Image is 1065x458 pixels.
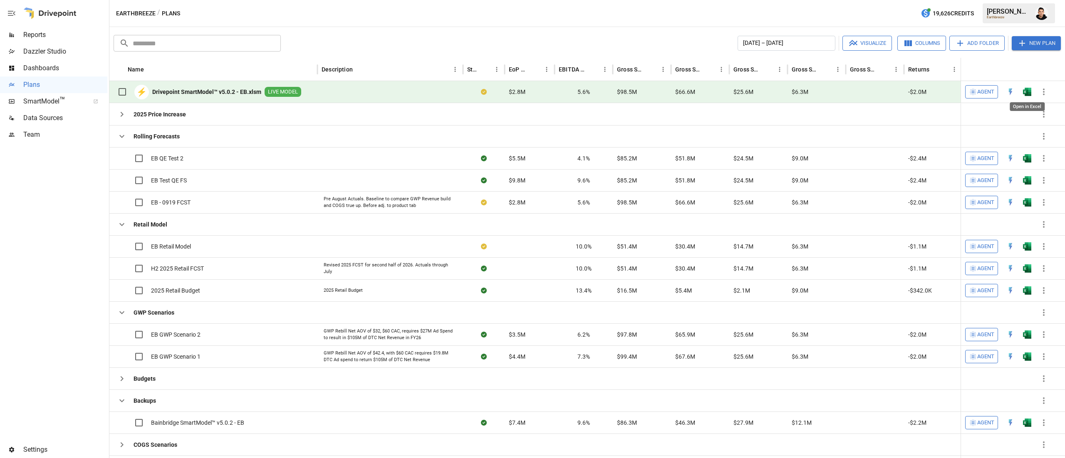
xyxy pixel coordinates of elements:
[792,419,812,427] span: $12.1M
[617,154,637,163] span: $85.2M
[481,330,487,339] div: Sync complete
[1006,352,1015,361] img: quick-edit-flash.b8aec18c.svg
[792,330,808,339] span: $6.3M
[977,176,994,185] span: Agent
[1023,154,1031,163] img: excel-icon.76473adf.svg
[617,352,637,361] span: $99.4M
[617,176,637,185] span: $85.2M
[1006,154,1015,163] img: quick-edit-flash.b8aec18c.svg
[675,352,695,361] span: $67.6M
[842,36,892,51] button: Visualize
[733,154,753,163] span: $24.5M
[151,330,201,339] span: EB GWP Scenario 2
[1006,242,1015,251] div: Open in Quick Edit
[1006,330,1015,339] div: Open in Quick Edit
[1023,88,1031,96] img: excel-icon.76473adf.svg
[151,286,200,295] span: 2025 Retail Budget
[949,36,1005,51] button: Add Folder
[908,66,929,73] div: Returns
[324,328,457,341] div: GWP Rebill Net AOV of $32, $60 CAC, requires $27M Ad Spend to result in $105M of DTC Net Revenue ...
[1023,176,1031,185] img: excel-icon.76473adf.svg
[675,419,695,427] span: $46.3M
[1006,419,1015,427] img: quick-edit-flash.b8aec18c.svg
[509,154,525,163] span: $5.5M
[617,286,637,295] span: $16.5M
[617,419,637,427] span: $86.3M
[738,36,835,51] button: [DATE] – [DATE]
[733,330,753,339] span: $25.6M
[908,242,926,251] span: -$1.1M
[134,110,186,118] b: 2025 Price Increase
[576,242,592,251] span: 10.0%
[134,132,180,140] b: Rolling Forecasts
[792,88,808,96] span: $6.3M
[23,30,107,40] span: Reports
[134,220,167,229] b: Retail Model
[541,64,552,75] button: EoP Cash column menu
[1023,198,1031,207] img: excel-icon.76473adf.svg
[23,80,107,90] span: Plans
[733,286,750,295] span: $2.1M
[965,284,998,297] button: Agent
[577,88,590,96] span: 5.6%
[908,419,926,427] span: -$2.2M
[617,264,637,273] span: $51.4M
[116,8,156,19] button: Earthbreeze
[509,198,525,207] span: $2.8M
[151,352,201,361] span: EB GWP Scenario 1
[151,264,204,273] span: H2 2025 Retail FCST
[977,352,994,362] span: Agent
[792,154,808,163] span: $9.0M
[965,262,998,275] button: Agent
[733,352,753,361] span: $25.6M
[599,64,611,75] button: EBITDA Margin column menu
[1006,352,1015,361] div: Open in Quick Edit
[1006,286,1015,295] img: quick-edit-flash.b8aec18c.svg
[481,88,487,96] div: Your plan has changes in Excel that are not reflected in the Drivepoint Data Warehouse, select "S...
[850,66,878,73] div: Gross Sales: Retail
[1023,419,1031,427] div: Open in Excel
[134,308,174,317] b: GWP Scenarios
[23,130,107,140] span: Team
[509,352,525,361] span: $4.4M
[908,198,926,207] span: -$2.0M
[733,198,753,207] span: $25.6M
[128,66,144,73] div: Name
[1023,154,1031,163] div: Open in Excel
[792,66,820,73] div: Gross Sales: Wholesale
[577,419,590,427] span: 9.6%
[965,152,998,165] button: Agent
[1006,176,1015,185] img: quick-edit-flash.b8aec18c.svg
[481,242,487,251] div: Your plan has changes in Excel that are not reflected in the Drivepoint Data Warehouse, select "S...
[1035,7,1048,20] img: Francisco Sanchez
[774,64,785,75] button: Gross Sales: Marketplace column menu
[965,416,998,429] button: Agent
[965,328,998,341] button: Agent
[977,87,994,97] span: Agent
[1023,419,1031,427] img: excel-icon.76473adf.svg
[481,286,487,295] div: Sync complete
[23,63,107,73] span: Dashboards
[832,64,844,75] button: Gross Sales: Wholesale column menu
[879,64,890,75] button: Sort
[354,64,365,75] button: Sort
[675,330,695,339] span: $65.9M
[481,154,487,163] div: Sync complete
[1023,352,1031,361] img: excel-icon.76473adf.svg
[1006,88,1015,96] img: quick-edit-flash.b8aec18c.svg
[324,287,363,294] div: 2025 Retail Budget
[1006,264,1015,273] img: quick-edit-flash.b8aec18c.svg
[509,176,525,185] span: $9.8M
[1023,264,1031,273] img: excel-icon.76473adf.svg
[151,154,183,163] span: EB QE Test 2
[559,66,587,73] div: EBITDA Margin
[908,88,926,96] span: -$2.0M
[324,196,457,209] div: Pre August Actuals. Baseline to compare GWP Revenue build and COGS true up. Before adj. to produc...
[792,286,808,295] span: $9.0M
[792,176,808,185] span: $9.0M
[733,264,753,273] span: $14.7M
[617,330,637,339] span: $97.8M
[1006,330,1015,339] img: quick-edit-flash.b8aec18c.svg
[1012,36,1061,50] button: New Plan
